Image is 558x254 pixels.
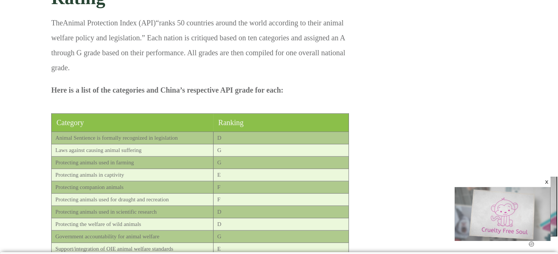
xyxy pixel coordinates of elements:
[55,219,213,230] p: Protecting the welfare of wild animals
[217,169,348,180] p: E
[55,132,213,143] p: Animal Sentience is formally recognized in legislation
[416,16,528,240] iframe: Advertisement
[217,182,348,193] p: F
[55,194,213,205] p: Protecting animals used for draught and recreation
[55,145,213,156] p: Laws against causing animal suffering
[55,182,213,193] p: Protecting companion animals
[528,241,535,247] img: ezoic
[51,15,349,83] p: The “ranks 50 countries around the world according to their animal welfare policy and legislation...
[455,187,551,241] div: Video Player
[217,206,348,217] p: D
[51,86,283,94] strong: Here is a list of the categories and China’s respective API grade for each:
[218,115,347,130] p: Ranking
[217,132,348,143] p: D
[217,194,348,205] p: F
[56,115,212,130] p: Category
[63,19,156,27] a: Animal Protection Index (API)
[217,145,348,156] p: G
[544,179,550,185] div: x
[55,157,213,168] p: Protecting animals used in farming
[55,169,213,180] p: Protecting animals in captivity
[217,157,348,168] p: G
[217,231,348,242] p: G
[55,231,213,242] p: Government accountability for animal welfare
[55,206,213,217] p: Protecting animals used in scientific research
[217,219,348,230] p: D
